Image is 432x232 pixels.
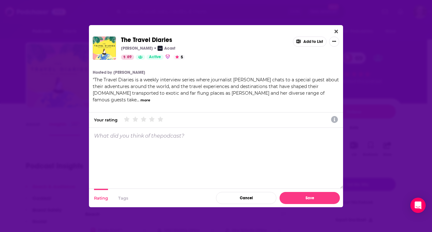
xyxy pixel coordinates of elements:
[93,70,112,75] h4: Hosted by
[94,133,184,139] p: What did you think of the podcast ?
[94,189,108,207] button: Rating
[216,192,276,204] button: Cancel
[329,37,339,47] button: Show More Button
[137,97,139,103] span: ...
[121,37,172,44] a: The Travel Diaries
[165,54,170,59] img: verified Badge
[158,46,163,51] img: Acast
[280,192,340,204] button: Save
[93,77,339,103] span: "
[118,189,128,207] button: Tags
[410,198,426,213] div: Open Intercom Messenger
[140,98,150,103] button: more
[146,55,164,60] a: Active
[173,55,185,60] button: 5
[93,77,339,103] span: The Travel Diaries is a weekly interview series where journalist [PERSON_NAME] chats to a special...
[149,54,161,60] span: Active
[121,46,153,51] p: [PERSON_NAME]
[94,117,118,122] div: Your rating
[93,37,116,60] img: The Travel Diaries
[158,46,175,51] a: AcastAcast
[164,46,175,51] p: Acast
[293,37,327,47] button: Add to List
[113,70,145,75] a: [PERSON_NAME]
[121,36,172,44] span: The Travel Diaries
[127,54,132,60] span: 69
[332,28,341,36] button: Close
[121,55,134,60] a: 69
[331,115,338,124] a: Show additional information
